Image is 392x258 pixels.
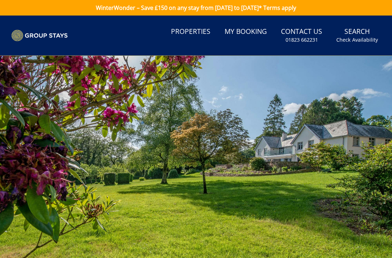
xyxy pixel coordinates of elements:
a: My Booking [222,24,270,40]
a: SearchCheck Availability [333,24,381,47]
a: Properties [168,24,213,40]
small: Check Availability [336,36,378,43]
img: Group Stays [11,30,68,42]
small: 01823 662231 [286,36,318,43]
a: Contact Us01823 662231 [278,24,325,47]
